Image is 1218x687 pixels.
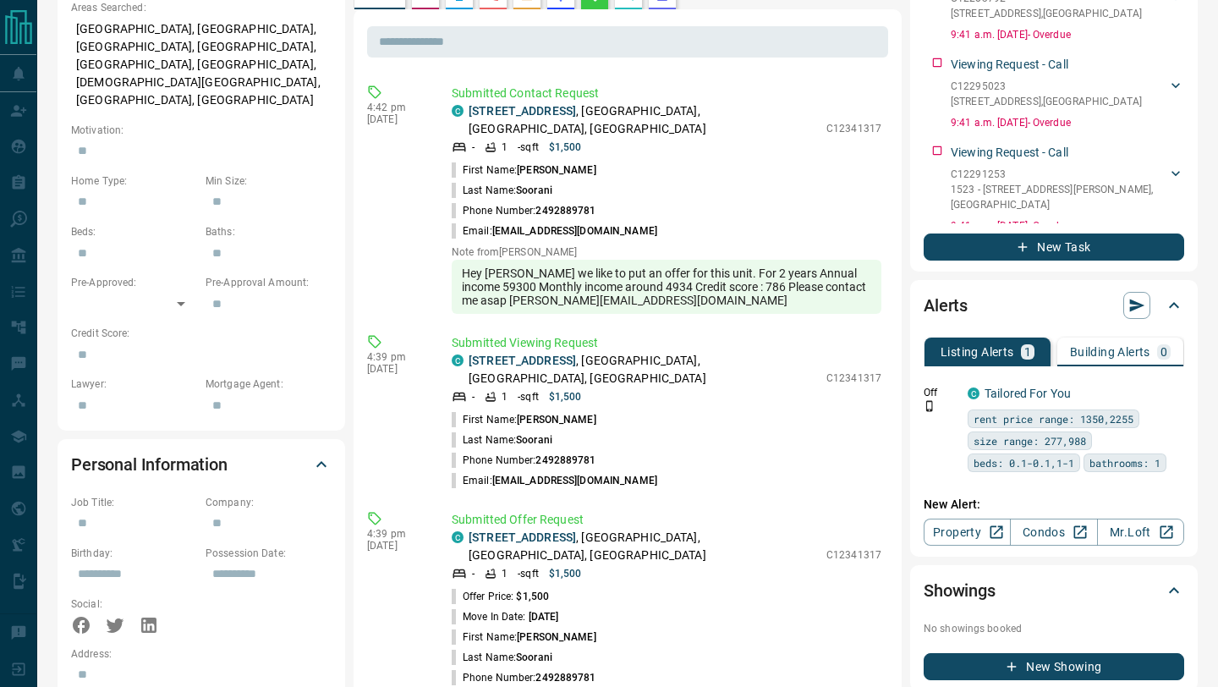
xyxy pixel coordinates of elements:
span: [DATE] [529,611,559,623]
p: Email: [452,223,657,239]
span: bathrooms: 1 [1089,454,1160,471]
div: Showings [924,570,1184,611]
p: C12295023 [951,79,1142,94]
span: [PERSON_NAME] [517,164,595,176]
p: Last Name: [452,650,552,665]
span: [EMAIL_ADDRESS][DOMAIN_NAME] [492,475,657,486]
button: New Showing [924,653,1184,680]
p: 4:42 pm [367,102,426,113]
p: , [GEOGRAPHIC_DATA], [GEOGRAPHIC_DATA], [GEOGRAPHIC_DATA] [469,102,818,138]
p: Min Size: [206,173,332,189]
p: Company: [206,495,332,510]
span: [PERSON_NAME] [517,414,595,426]
div: Personal Information [71,444,332,485]
p: Baths: [206,224,332,239]
p: Social: [71,596,197,612]
p: Phone Number: [452,670,596,685]
p: 1 [502,140,507,155]
div: C12295023[STREET_ADDRESS],[GEOGRAPHIC_DATA] [951,75,1184,113]
p: [DATE] [367,540,426,552]
p: 1 [1024,346,1031,358]
p: Submitted Contact Request [452,85,881,102]
p: 4:39 pm [367,351,426,363]
span: beds: 0.1-0.1,1-1 [974,454,1074,471]
p: Home Type: [71,173,197,189]
p: [GEOGRAPHIC_DATA], [GEOGRAPHIC_DATA], [GEOGRAPHIC_DATA], [GEOGRAPHIC_DATA], [GEOGRAPHIC_DATA], [G... [71,15,332,114]
p: 1523 - [STREET_ADDRESS][PERSON_NAME] , [GEOGRAPHIC_DATA] [951,182,1167,212]
p: Credit Score: [71,326,332,341]
p: Email: [452,473,657,488]
p: C12341317 [826,121,881,136]
p: [DATE] [367,363,426,375]
p: , [GEOGRAPHIC_DATA], [GEOGRAPHIC_DATA], [GEOGRAPHIC_DATA] [469,352,818,387]
p: Address: [71,646,332,662]
p: 9:41 a.m. [DATE] - Overdue [951,218,1184,234]
a: [STREET_ADDRESS] [469,104,576,118]
p: C12291253 [951,167,1167,182]
p: [STREET_ADDRESS] , [GEOGRAPHIC_DATA] [951,94,1142,109]
p: Birthday: [71,546,197,561]
span: Soorani [516,184,552,196]
p: Lawyer: [71,376,197,392]
span: 2492889781 [535,205,595,217]
p: 1 [502,566,507,581]
span: Soorani [516,434,552,446]
p: - [472,389,475,404]
p: Motivation: [71,123,332,138]
p: Viewing Request - Call [951,56,1068,74]
p: Pre-Approval Amount: [206,275,332,290]
p: [DATE] [367,113,426,125]
p: C12341317 [826,371,881,386]
p: Off [924,385,957,400]
p: [STREET_ADDRESS] , [GEOGRAPHIC_DATA] [951,6,1142,21]
div: condos.ca [452,354,464,366]
p: Beds: [71,224,197,239]
p: Mortgage Agent: [206,376,332,392]
p: 0 [1160,346,1167,358]
p: Phone Number: [452,203,596,218]
span: $1,500 [516,591,549,602]
div: condos.ca [452,531,464,543]
div: C122912531523 - [STREET_ADDRESS][PERSON_NAME],[GEOGRAPHIC_DATA] [951,163,1184,216]
p: Building Alerts [1070,346,1150,358]
p: 1 [502,389,507,404]
h2: Personal Information [71,451,228,478]
p: First Name: [452,162,596,178]
div: condos.ca [968,387,979,399]
p: Offer Price: [452,589,549,604]
div: condos.ca [452,105,464,117]
p: Note from [PERSON_NAME] [452,246,881,258]
p: New Alert: [924,496,1184,514]
p: $1,500 [549,566,582,581]
h2: Showings [924,577,996,604]
p: $1,500 [549,389,582,404]
p: Pre-Approved: [71,275,197,290]
p: Move In Date: [452,609,558,624]
p: Job Title: [71,495,197,510]
p: Last Name: [452,432,552,448]
p: - sqft [518,389,539,404]
p: Submitted Viewing Request [452,334,881,352]
p: - [472,566,475,581]
p: - sqft [518,140,539,155]
a: Condos [1010,519,1097,546]
p: Last Name: [452,183,552,198]
p: - sqft [518,566,539,581]
p: First Name: [452,629,596,645]
p: Submitted Offer Request [452,511,881,529]
span: [EMAIL_ADDRESS][DOMAIN_NAME] [492,225,657,237]
p: , [GEOGRAPHIC_DATA], [GEOGRAPHIC_DATA], [GEOGRAPHIC_DATA] [469,529,818,564]
p: 9:41 a.m. [DATE] - Overdue [951,27,1184,42]
a: [STREET_ADDRESS] [469,354,576,367]
p: - [472,140,475,155]
div: Alerts [924,285,1184,326]
span: rent price range: 1350,2255 [974,410,1133,427]
a: [STREET_ADDRESS] [469,530,576,544]
p: No showings booked [924,621,1184,636]
p: $1,500 [549,140,582,155]
span: 2492889781 [535,672,595,684]
span: Soorani [516,651,552,663]
p: 9:41 a.m. [DATE] - Overdue [951,115,1184,130]
h2: Alerts [924,292,968,319]
div: Hey [PERSON_NAME] we like to put an offer for this unit. For 2 years Annual income 59300 Monthly ... [452,260,881,314]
